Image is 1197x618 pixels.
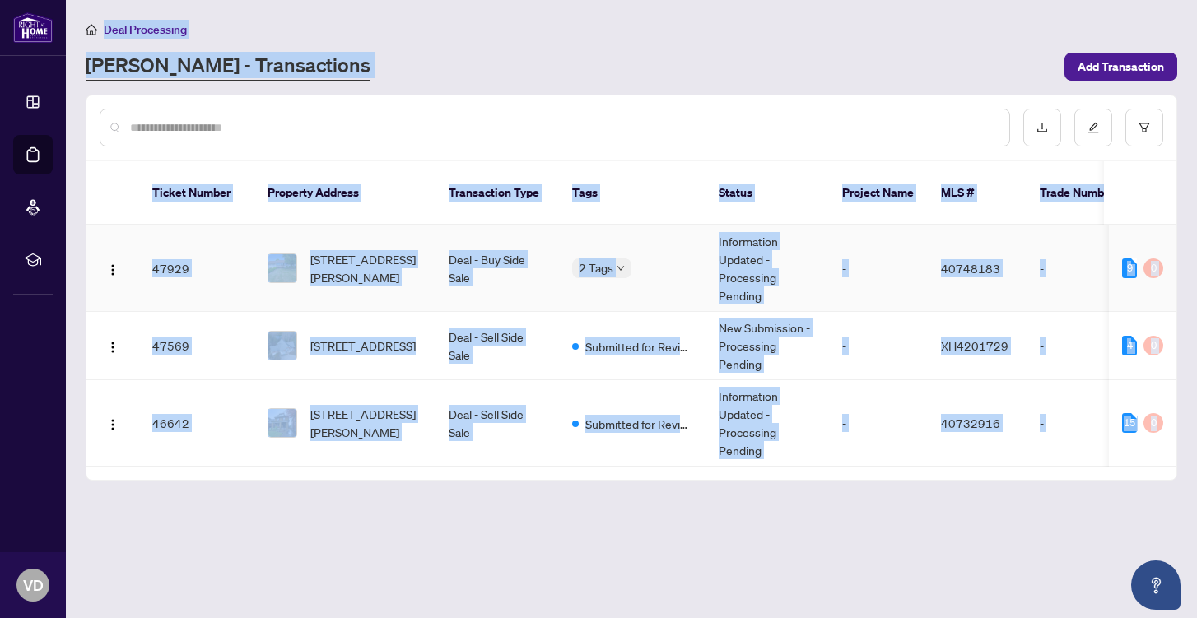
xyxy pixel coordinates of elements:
th: Status [706,161,829,225]
button: Logo [100,255,126,281]
button: Logo [100,410,126,436]
td: - [829,225,928,312]
button: edit [1074,109,1112,146]
td: 47569 [139,312,254,380]
td: - [829,312,928,380]
td: 46642 [139,380,254,467]
img: logo [13,12,53,43]
td: Deal - Sell Side Sale [435,312,559,380]
span: [STREET_ADDRESS][PERSON_NAME] [310,250,422,286]
td: - [1027,380,1142,467]
td: - [1027,312,1142,380]
th: Project Name [829,161,928,225]
td: - [829,380,928,467]
button: filter [1125,109,1163,146]
th: Property Address [254,161,435,225]
td: Deal - Sell Side Sale [435,380,559,467]
td: - [1027,225,1142,312]
div: 4 [1122,336,1137,355]
th: Transaction Type [435,161,559,225]
span: Add Transaction [1078,53,1164,80]
th: MLS # [928,161,1027,225]
a: [PERSON_NAME] - Transactions [86,52,370,81]
td: Deal - Buy Side Sale [435,225,559,312]
img: thumbnail-img [268,332,296,360]
td: 47929 [139,225,254,312]
img: Logo [106,263,119,276]
span: download [1036,122,1048,133]
span: VD [23,574,44,597]
th: Ticket Number [139,161,254,225]
span: home [86,24,97,35]
div: 0 [1143,258,1163,278]
span: filter [1139,122,1150,133]
div: 0 [1143,413,1163,433]
img: Logo [106,341,119,354]
span: Submitted for Review [585,337,692,355]
button: Logo [100,332,126,359]
span: 40748183 [941,261,1000,276]
img: thumbnail-img [268,254,296,282]
span: 2 Tags [579,258,613,277]
span: XH4201729 [941,338,1008,353]
td: New Submission - Processing Pending [706,312,829,380]
span: 40732916 [941,416,1000,430]
span: Deal Processing [104,22,187,37]
span: [STREET_ADDRESS][PERSON_NAME] [310,405,422,441]
th: Tags [559,161,706,225]
span: Submitted for Review [585,415,692,433]
button: download [1023,109,1061,146]
td: Information Updated - Processing Pending [706,225,829,312]
div: 9 [1122,258,1137,278]
button: Open asap [1131,560,1181,610]
button: Add Transaction [1064,53,1177,81]
span: down [617,264,625,272]
th: Trade Number [1027,161,1142,225]
div: 0 [1143,336,1163,355]
span: edit [1088,122,1099,133]
img: Logo [106,418,119,431]
div: 15 [1122,413,1137,433]
img: thumbnail-img [268,409,296,437]
span: [STREET_ADDRESS] [310,337,416,355]
td: Information Updated - Processing Pending [706,380,829,467]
